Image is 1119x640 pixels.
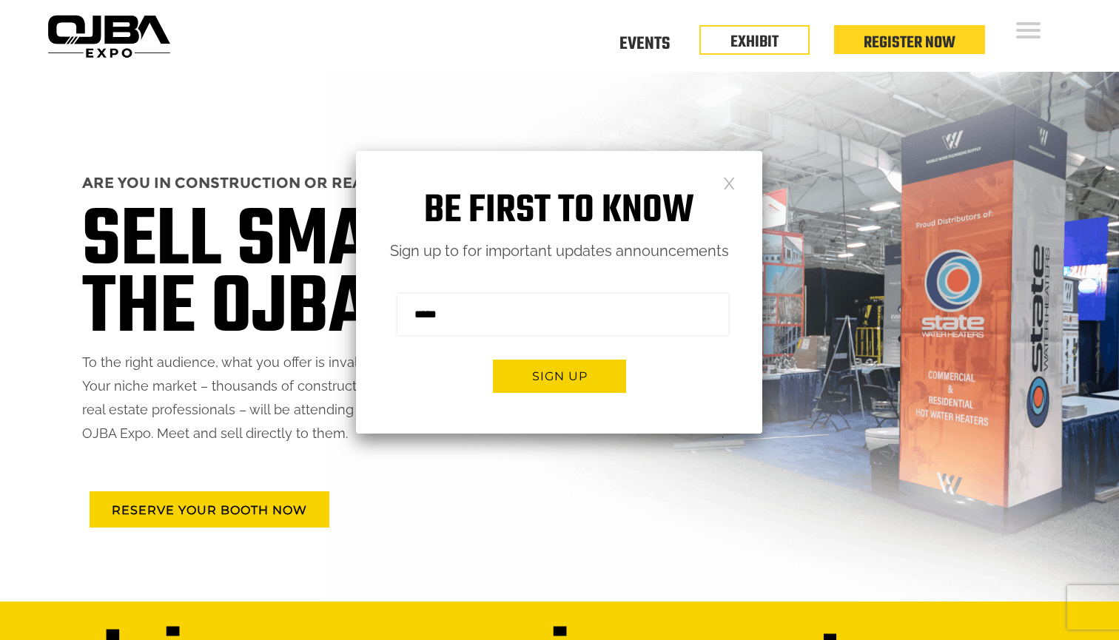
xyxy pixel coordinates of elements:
a: RESERVE YOUR BOOTH NOW [90,491,329,528]
a: Close [723,176,736,189]
a: Register Now [864,30,955,55]
a: EXHIBIT [730,30,779,55]
h1: Be first to know [356,188,762,235]
p: Sign up to for important updates announcements [356,238,762,264]
h1: SELL SMARTER AT THE OJBA EXPO [82,209,724,343]
button: Sign up [493,360,626,393]
p: To the right audience, what you offer is invaluable. Your niche market – thousands of constructio... [82,351,724,445]
h2: ARE YOU IN CONSTRUCTION OR REAL ESTATE? [82,168,724,198]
